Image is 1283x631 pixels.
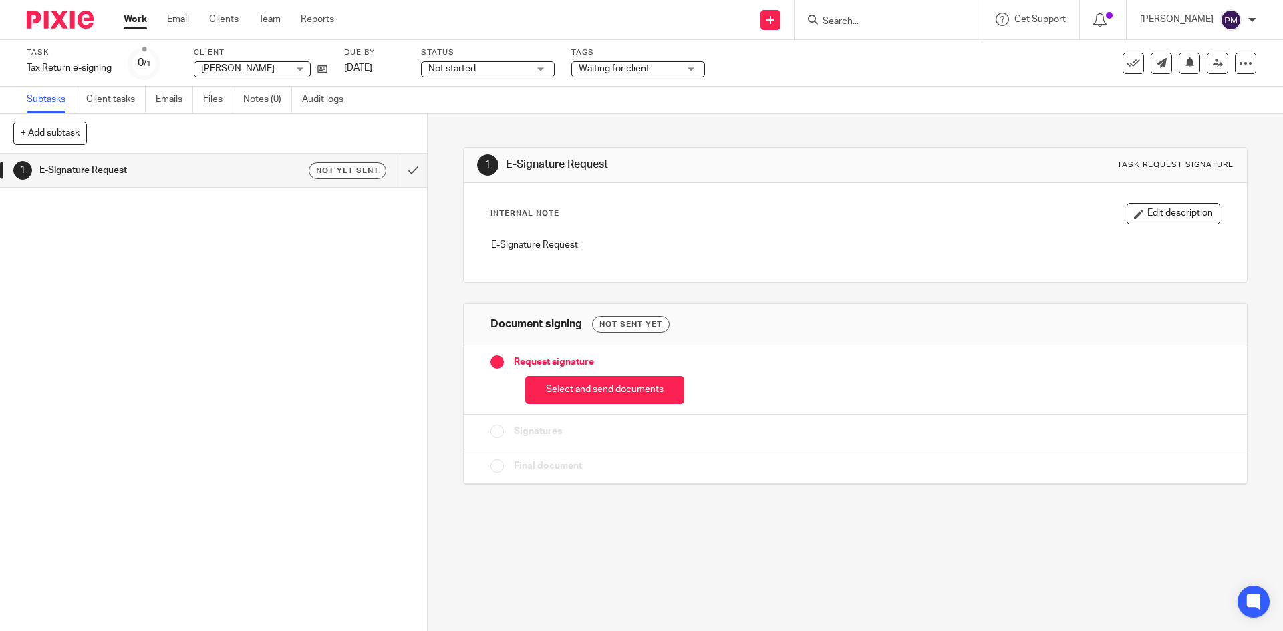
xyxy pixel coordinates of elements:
[344,47,404,58] label: Due by
[243,87,292,113] a: Notes (0)
[86,87,146,113] a: Client tasks
[571,47,705,58] label: Tags
[490,317,582,331] h1: Document signing
[1117,160,1234,170] div: Task request signature
[821,16,942,28] input: Search
[316,165,379,176] span: Not yet sent
[514,425,562,438] span: Signatures
[579,64,650,73] span: Waiting for client
[27,47,112,58] label: Task
[201,64,275,73] span: [PERSON_NAME]
[27,87,76,113] a: Subtasks
[514,459,582,473] span: Final document
[138,55,151,71] div: 0
[1140,13,1214,26] p: [PERSON_NAME]
[302,87,353,113] a: Audit logs
[144,60,151,67] small: /1
[1127,203,1220,224] button: Edit description
[39,160,271,180] h1: E-Signature Request
[124,13,147,26] a: Work
[167,13,189,26] a: Email
[525,376,684,405] button: Select and send documents
[203,87,233,113] a: Files
[259,13,281,26] a: Team
[301,13,334,26] a: Reports
[490,208,559,219] p: Internal Note
[1220,9,1242,31] img: svg%3E
[592,316,670,333] div: Not sent yet
[477,154,498,176] div: 1
[13,161,32,180] div: 1
[421,47,555,58] label: Status
[1014,15,1066,24] span: Get Support
[344,63,372,73] span: [DATE]
[491,238,1219,252] p: E-Signature Request
[13,122,87,144] button: + Add subtask
[514,355,594,369] span: Request signature
[194,47,327,58] label: Client
[27,11,94,29] img: Pixie
[27,61,112,75] div: Tax Return e-signing
[506,158,884,172] h1: E-Signature Request
[209,13,239,26] a: Clients
[156,87,193,113] a: Emails
[428,64,476,73] span: Not started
